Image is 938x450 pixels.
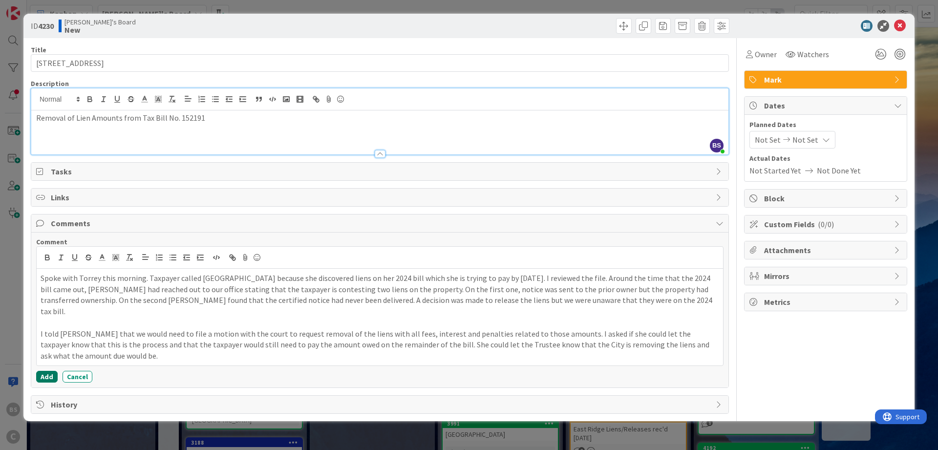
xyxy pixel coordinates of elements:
span: Not Set [755,134,781,146]
span: ( 0/0 ) [818,219,834,229]
span: Not Set [792,134,818,146]
span: Not Done Yet [817,165,861,176]
span: Actual Dates [749,153,902,164]
span: Mark [764,74,889,86]
button: Cancel [63,371,92,383]
span: Comments [51,217,711,229]
span: Comment [36,237,67,246]
span: Owner [755,48,777,60]
span: BS [710,139,724,152]
input: type card name here... [31,54,729,72]
button: Add [36,371,58,383]
span: Metrics [764,296,889,308]
p: Removal of Lien Amounts from Tax Bill No. 152191 [36,112,724,124]
p: Spoke with Torrey this morning. Taxpayer called [GEOGRAPHIC_DATA] because she discovered liens on... [41,273,719,317]
b: 4230 [38,21,54,31]
span: Dates [764,100,889,111]
p: I told [PERSON_NAME] that we would need to file a motion with the court to request removal of the... [41,328,719,362]
span: History [51,399,711,410]
span: [PERSON_NAME]'s Board [64,18,136,26]
span: Block [764,193,889,204]
span: Custom Fields [764,218,889,230]
span: Not Started Yet [749,165,801,176]
span: Watchers [797,48,829,60]
label: Title [31,45,46,54]
span: ID [31,20,54,32]
span: Mirrors [764,270,889,282]
span: Attachments [764,244,889,256]
b: New [64,26,136,34]
span: Support [21,1,44,13]
span: Planned Dates [749,120,902,130]
span: Links [51,192,711,203]
span: Description [31,79,69,88]
span: Tasks [51,166,711,177]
